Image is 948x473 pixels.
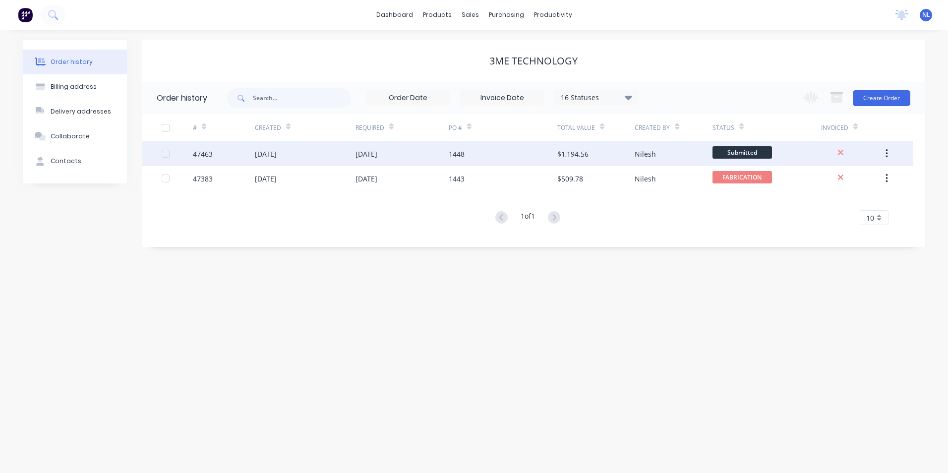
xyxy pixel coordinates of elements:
div: # [193,123,197,132]
div: sales [457,7,484,22]
div: PO # [449,114,557,141]
div: Total Value [557,114,635,141]
div: productivity [529,7,577,22]
div: PO # [449,123,462,132]
div: Required [355,123,384,132]
img: Factory [18,7,33,22]
button: Contacts [23,149,127,174]
div: Created By [635,123,670,132]
div: [DATE] [255,149,277,159]
div: Nilesh [635,174,656,184]
div: 47463 [193,149,213,159]
div: Order history [157,92,207,104]
div: Delivery addresses [51,107,111,116]
button: Billing address [23,74,127,99]
div: 16 Statuses [555,92,638,103]
div: 47383 [193,174,213,184]
span: Submitted [712,146,772,159]
div: Billing address [51,82,97,91]
div: 1443 [449,174,465,184]
div: $509.78 [557,174,583,184]
div: Created [255,123,281,132]
div: purchasing [484,7,529,22]
div: [DATE] [355,149,377,159]
div: Created By [635,114,712,141]
button: Create Order [853,90,910,106]
div: Status [712,114,821,141]
div: # [193,114,255,141]
div: 1 of 1 [521,211,535,225]
span: NL [922,10,930,19]
div: Created [255,114,355,141]
div: $1,194.56 [557,149,589,159]
div: Contacts [51,157,81,166]
div: Invoiced [821,123,848,132]
div: Collaborate [51,132,90,141]
div: 3ME TECHNOLOGY [489,55,578,67]
div: Invoiced [821,114,883,141]
div: products [418,7,457,22]
span: FABRICATION [712,171,772,183]
div: Required [355,114,449,141]
div: Order history [51,58,93,66]
input: Search... [253,88,351,108]
button: Delivery addresses [23,99,127,124]
input: Order Date [366,91,450,106]
div: 1448 [449,149,465,159]
div: [DATE] [355,174,377,184]
input: Invoice Date [461,91,544,106]
button: Order history [23,50,127,74]
div: [DATE] [255,174,277,184]
div: Nilesh [635,149,656,159]
a: dashboard [371,7,418,22]
button: Collaborate [23,124,127,149]
div: Status [712,123,734,132]
span: 10 [866,213,874,223]
div: Total Value [557,123,595,132]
